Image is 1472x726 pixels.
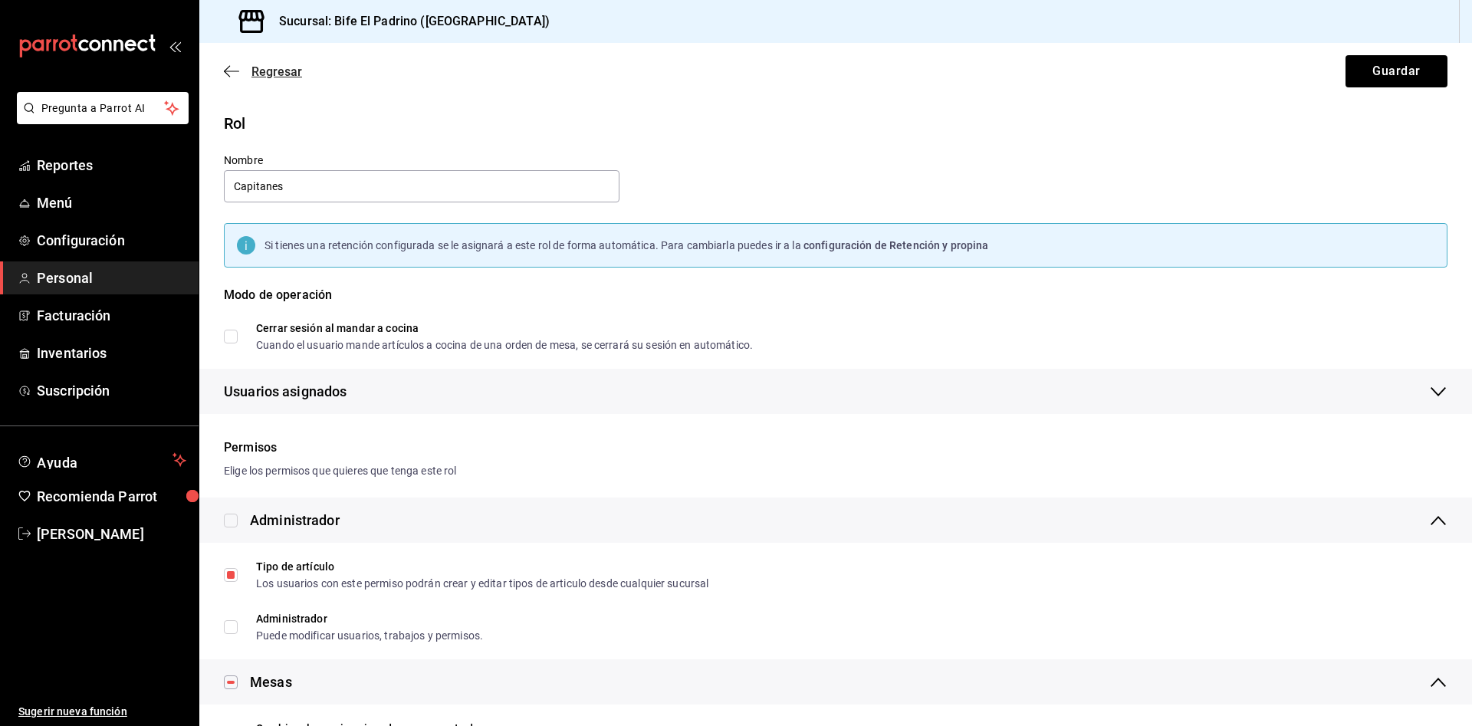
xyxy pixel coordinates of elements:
span: Recomienda Parrot [37,486,186,507]
span: Configuración [37,230,186,251]
a: Pregunta a Parrot AI [11,111,189,127]
div: Puede modificar usuarios, trabajos y permisos. [256,630,483,641]
span: Suscripción [37,380,186,401]
div: Tipo de artículo [256,561,708,572]
span: Reportes [37,155,186,176]
button: Pregunta a Parrot AI [17,92,189,124]
span: Usuarios asignados [224,381,347,402]
div: Los usuarios con este permiso podrán crear y editar tipos de articulo desde cualquier sucursal [256,578,708,589]
div: Modo de operación [224,286,1447,323]
span: configuración de Retención y propina [803,239,989,251]
div: Rol [224,112,1447,135]
span: Facturación [37,305,186,326]
div: Elige los permisos que quieres que tenga este rol [224,463,1447,479]
h3: Sucursal: Bife El Padrino ([GEOGRAPHIC_DATA]) [267,12,550,31]
button: open_drawer_menu [169,40,181,52]
span: Ayuda [37,451,166,469]
div: Administrador [256,613,483,624]
span: Pregunta a Parrot AI [41,100,165,117]
div: Permisos [224,439,1447,457]
span: Si tienes una retención configurada se le asignará a este rol de forma automática. Para cambiarla... [264,239,803,251]
div: Cuando el usuario mande artículos a cocina de una orden de mesa, se cerrará su sesión en automático. [256,340,753,350]
label: Nombre [224,155,619,166]
span: Personal [37,268,186,288]
span: Regresar [251,64,302,79]
span: Inventarios [37,343,186,363]
div: Cerrar sesión al mandar a cocina [256,323,753,333]
span: Sugerir nueva función [18,704,186,720]
span: Menú [37,192,186,213]
button: Guardar [1345,55,1447,87]
span: [PERSON_NAME] [37,524,186,544]
div: Mesas [250,672,292,692]
div: Administrador [250,510,340,531]
button: Regresar [224,64,302,79]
